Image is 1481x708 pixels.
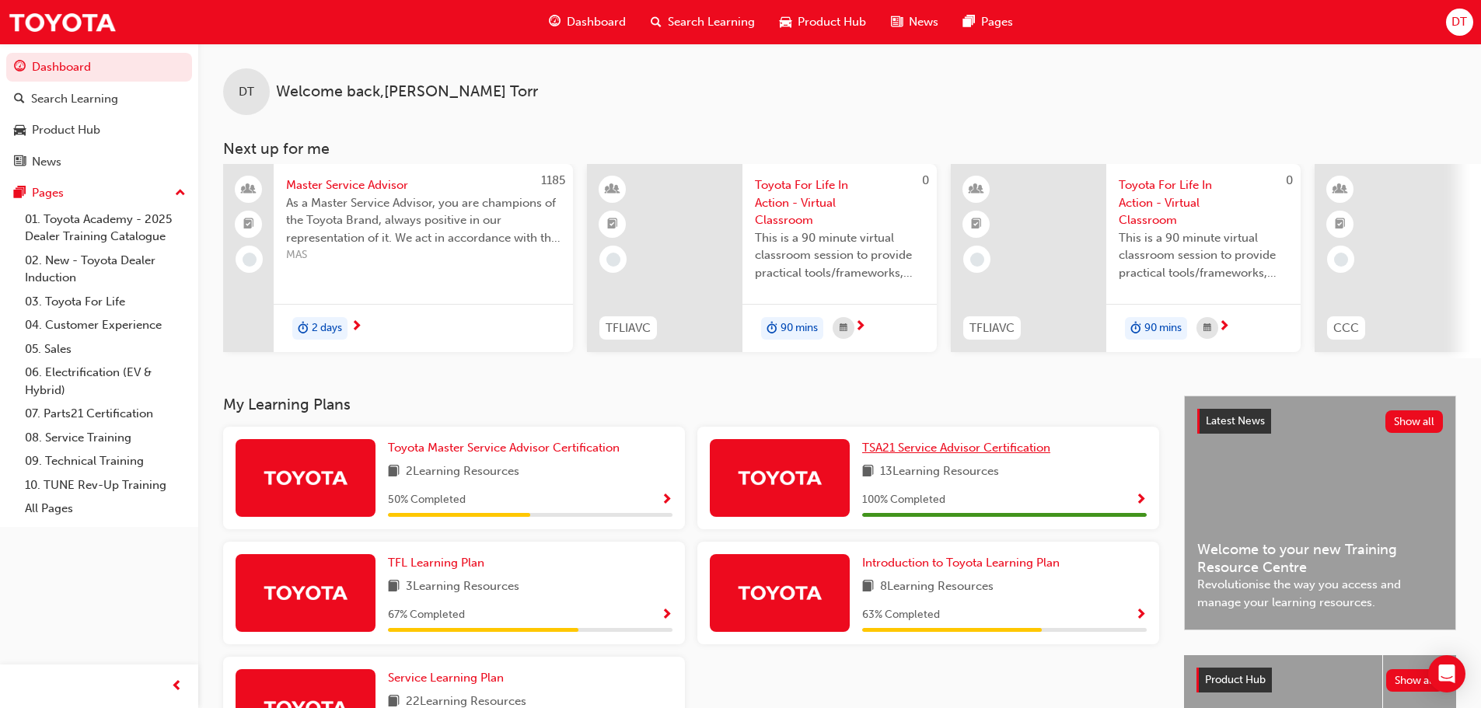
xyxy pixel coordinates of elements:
[32,184,64,202] div: Pages
[32,153,61,171] div: News
[1119,229,1288,282] span: This is a 90 minute virtual classroom session to provide practical tools/frameworks, behaviours a...
[1197,409,1443,434] a: Latest NewsShow all
[880,462,999,482] span: 13 Learning Resources
[1144,319,1182,337] span: 90 mins
[286,194,561,247] span: As a Master Service Advisor, you are champions of the Toyota Brand, always positive in our repres...
[970,253,984,267] span: learningRecordVerb_NONE-icon
[587,164,937,352] a: 0TFLIAVCToyota For Life In Action - Virtual ClassroomThis is a 90 minute virtual classroom sessio...
[1385,410,1444,433] button: Show all
[286,246,561,264] span: MAS
[963,12,975,32] span: pages-icon
[1130,319,1141,339] span: duration-icon
[606,253,620,267] span: learningRecordVerb_NONE-icon
[388,439,626,457] a: Toyota Master Service Advisor Certification
[862,491,945,509] span: 100 % Completed
[243,214,254,235] span: booktick-icon
[276,83,538,101] span: Welcome back , [PERSON_NAME] Torr
[19,473,192,497] a: 10. TUNE Rev-Up Training
[406,462,519,482] span: 2 Learning Resources
[661,609,672,623] span: Show Progress
[781,319,818,337] span: 90 mins
[6,85,192,113] a: Search Learning
[388,554,491,572] a: TFL Learning Plan
[909,13,938,31] span: News
[19,313,192,337] a: 04. Customer Experience
[1218,320,1230,334] span: next-icon
[638,6,767,38] a: search-iconSearch Learning
[607,214,618,235] span: booktick-icon
[607,180,618,200] span: learningResourceType_INSTRUCTOR_LED-icon
[880,577,994,597] span: 8 Learning Resources
[755,176,924,229] span: Toyota For Life In Action - Virtual Classroom
[1119,176,1288,229] span: Toyota For Life In Action - Virtual Classroom
[1135,490,1147,510] button: Show Progress
[737,464,823,491] img: Trak
[6,116,192,145] a: Product Hub
[1205,673,1266,686] span: Product Hub
[1197,541,1443,576] span: Welcome to your new Training Resource Centre
[198,140,1481,158] h3: Next up for me
[922,173,929,187] span: 0
[1334,253,1348,267] span: learningRecordVerb_NONE-icon
[388,462,400,482] span: book-icon
[798,13,866,31] span: Product Hub
[14,61,26,75] span: guage-icon
[1135,494,1147,507] span: Show Progress
[31,90,118,108] div: Search Learning
[263,464,348,491] img: Trak
[1446,9,1473,36] button: DT
[549,12,561,32] span: guage-icon
[661,605,672,625] button: Show Progress
[981,13,1013,31] span: Pages
[243,180,254,200] span: people-icon
[19,361,192,402] a: 06. Electrification (EV & Hybrid)
[388,606,465,624] span: 67 % Completed
[862,577,874,597] span: book-icon
[388,577,400,597] span: book-icon
[878,6,951,38] a: news-iconNews
[606,319,651,337] span: TFLIAVC
[661,494,672,507] span: Show Progress
[1206,414,1265,427] span: Latest News
[19,449,192,473] a: 09. Technical Training
[536,6,638,38] a: guage-iconDashboard
[668,13,755,31] span: Search Learning
[541,173,565,187] span: 1185
[239,83,254,101] span: DT
[6,179,192,208] button: Pages
[951,164,1301,352] a: 0TFLIAVCToyota For Life In Action - Virtual ClassroomThis is a 90 minute virtual classroom sessio...
[1135,609,1147,623] span: Show Progress
[388,669,510,687] a: Service Learning Plan
[8,5,117,40] a: Trak
[1135,605,1147,625] button: Show Progress
[840,319,847,338] span: calendar-icon
[19,208,192,249] a: 01. Toyota Academy - 2025 Dealer Training Catalogue
[1335,214,1346,235] span: booktick-icon
[755,229,924,282] span: This is a 90 minute virtual classroom session to provide practical tools/frameworks, behaviours a...
[298,319,309,339] span: duration-icon
[862,441,1050,455] span: TSA21 Service Advisor Certification
[19,497,192,521] a: All Pages
[1386,669,1444,692] button: Show all
[14,124,26,138] span: car-icon
[862,556,1060,570] span: Introduction to Toyota Learning Plan
[388,491,466,509] span: 50 % Completed
[862,554,1066,572] a: Introduction to Toyota Learning Plan
[14,187,26,201] span: pages-icon
[862,439,1057,457] a: TSA21 Service Advisor Certification
[312,319,342,337] span: 2 days
[19,290,192,314] a: 03. Toyota For Life
[223,396,1159,413] h3: My Learning Plans
[406,577,519,597] span: 3 Learning Resources
[767,6,878,38] a: car-iconProduct Hub
[1451,13,1467,31] span: DT
[19,249,192,290] a: 02. New - Toyota Dealer Induction
[175,183,186,204] span: up-icon
[171,677,183,696] span: prev-icon
[14,155,26,169] span: news-icon
[971,180,982,200] span: learningResourceType_INSTRUCTOR_LED-icon
[6,50,192,179] button: DashboardSearch LearningProduct HubNews
[854,320,866,334] span: next-icon
[1196,668,1444,692] a: Product HubShow all
[6,53,192,82] a: Dashboard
